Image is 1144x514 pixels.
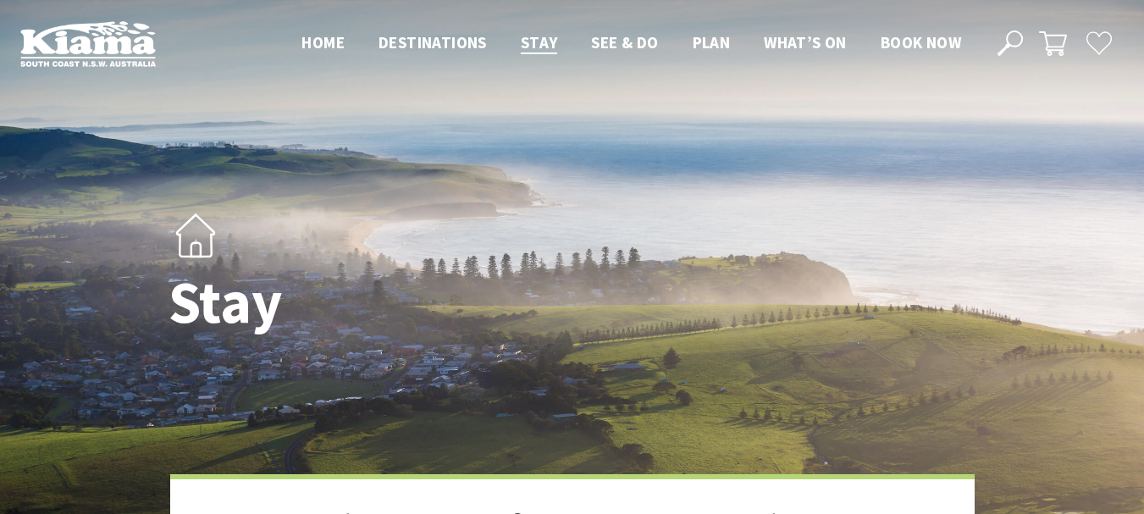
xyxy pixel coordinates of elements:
span: Stay [521,32,558,53]
img: Kiama Logo [20,20,156,67]
span: Plan [693,32,731,53]
span: See & Do [591,32,658,53]
h1: Stay [169,270,647,335]
nav: Main Menu [285,30,978,58]
span: Book now [881,32,961,53]
span: Destinations [379,32,487,53]
span: Home [301,32,345,53]
span: What’s On [764,32,847,53]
